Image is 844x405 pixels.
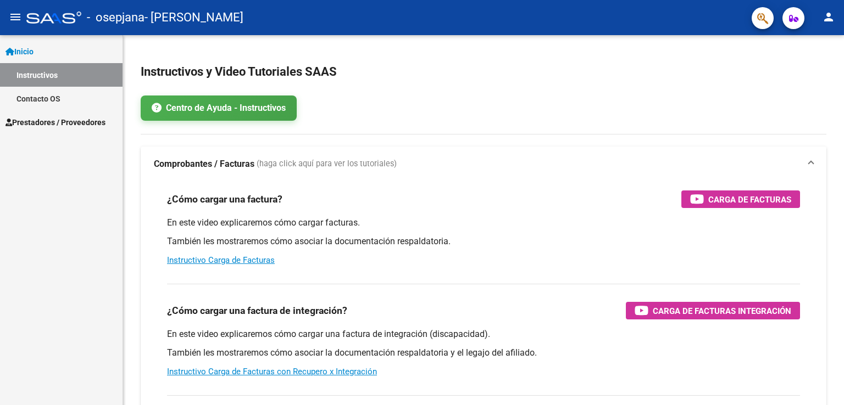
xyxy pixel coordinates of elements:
button: Carga de Facturas Integración [626,302,800,319]
mat-icon: menu [9,10,22,24]
a: Centro de Ayuda - Instructivos [141,95,297,121]
span: Carga de Facturas [708,193,791,206]
a: Instructivo Carga de Facturas [167,255,275,265]
h3: ¿Cómo cargar una factura de integración? [167,303,347,318]
button: Carga de Facturas [681,190,800,208]
mat-expansion-panel-header: Comprobantes / Facturas (haga click aquí para ver los tutoriales) [141,147,826,182]
h3: ¿Cómo cargar una factura? [167,192,282,207]
p: En este video explicaremos cómo cargar una factura de integración (discapacidad). [167,328,800,340]
p: También les mostraremos cómo asociar la documentación respaldatoria y el legajo del afiliado. [167,347,800,359]
h2: Instructivos y Video Tutoriales SAAS [141,61,826,82]
span: Prestadores / Proveedores [5,116,105,128]
span: Inicio [5,46,34,58]
mat-icon: person [822,10,835,24]
iframe: Intercom live chat [807,368,833,394]
strong: Comprobantes / Facturas [154,158,254,170]
span: - osepjana [87,5,145,30]
span: Carga de Facturas Integración [653,304,791,318]
p: También les mostraremos cómo asociar la documentación respaldatoria. [167,235,800,248]
a: Instructivo Carga de Facturas con Recupero x Integración [167,367,377,376]
span: - [PERSON_NAME] [145,5,243,30]
span: (haga click aquí para ver los tutoriales) [257,158,397,170]
p: En este video explicaremos cómo cargar facturas. [167,217,800,229]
